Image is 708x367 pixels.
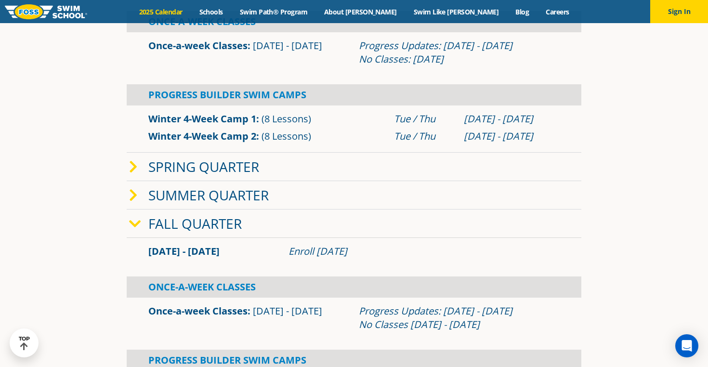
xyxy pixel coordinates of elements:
a: Once-a-week Classes [148,39,248,52]
span: [DATE] - [DATE] [253,304,322,317]
a: Blog [507,7,538,16]
span: (8 Lessons) [262,112,311,125]
div: Enroll [DATE] [288,245,560,258]
div: [DATE] - [DATE] [464,112,560,126]
img: FOSS Swim School Logo [5,4,87,19]
a: Schools [191,7,231,16]
a: Fall Quarter [148,214,242,233]
span: [DATE] - [DATE] [148,245,220,258]
a: Swim Path® Program [231,7,315,16]
a: Winter 4-Week Camp 1 [148,112,256,125]
div: Once-A-Week Classes [127,276,581,298]
a: Spring Quarter [148,157,259,176]
div: Progress Builder Swim Camps [127,84,581,105]
a: Winter 4-Week Camp 2 [148,130,256,143]
a: 2025 Calendar [131,7,191,16]
span: (8 Lessons) [262,130,311,143]
div: Open Intercom Messenger [675,334,698,357]
div: Progress Updates: [DATE] - [DATE] No Classes [DATE] - [DATE] [359,304,560,331]
span: [DATE] - [DATE] [253,39,322,52]
div: TOP [19,336,30,351]
a: About [PERSON_NAME] [316,7,406,16]
a: Swim Like [PERSON_NAME] [405,7,507,16]
a: Careers [538,7,577,16]
div: Tue / Thu [394,112,455,126]
div: Tue / Thu [394,130,455,143]
div: Progress Updates: [DATE] - [DATE] No Classes: [DATE] [359,39,560,66]
a: Summer Quarter [148,186,269,204]
a: Once-a-week Classes [148,304,248,317]
div: [DATE] - [DATE] [464,130,560,143]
